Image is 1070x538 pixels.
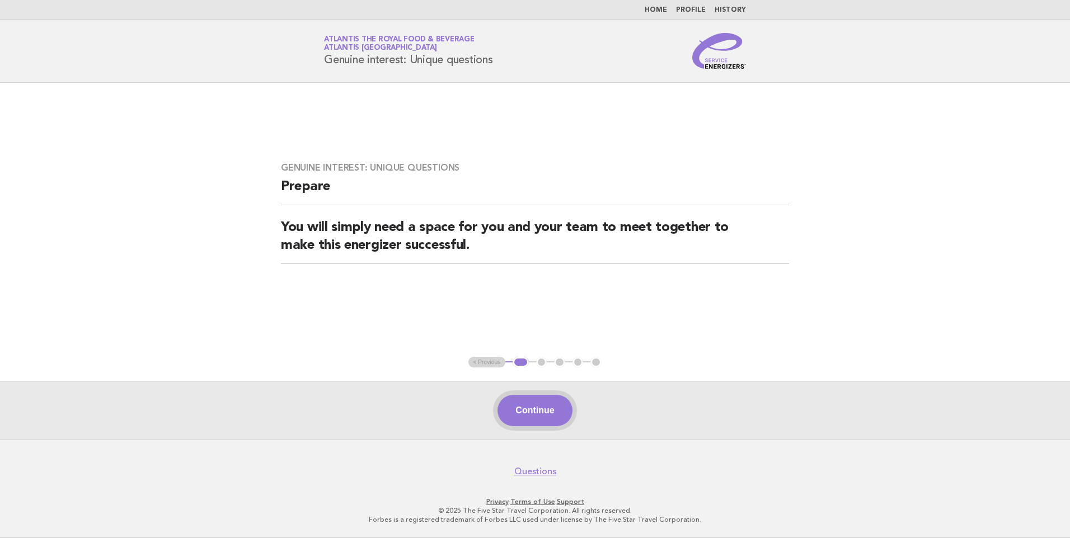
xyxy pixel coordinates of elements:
[281,162,789,173] h3: Genuine interest: Unique questions
[510,498,555,506] a: Terms of Use
[193,506,877,515] p: © 2025 The Five Star Travel Corporation. All rights reserved.
[324,36,475,51] a: Atlantis the Royal Food & BeverageAtlantis [GEOGRAPHIC_DATA]
[645,7,667,13] a: Home
[676,7,706,13] a: Profile
[193,497,877,506] p: · ·
[498,395,572,426] button: Continue
[715,7,746,13] a: History
[557,498,584,506] a: Support
[324,45,437,52] span: Atlantis [GEOGRAPHIC_DATA]
[513,357,529,368] button: 1
[514,466,556,477] a: Questions
[281,178,789,205] h2: Prepare
[324,36,493,65] h1: Genuine interest: Unique questions
[486,498,509,506] a: Privacy
[193,515,877,524] p: Forbes is a registered trademark of Forbes LLC used under license by The Five Star Travel Corpora...
[692,33,746,69] img: Service Energizers
[281,219,789,264] h2: You will simply need a space for you and your team to meet together to make this energizer succes...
